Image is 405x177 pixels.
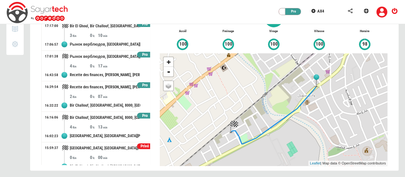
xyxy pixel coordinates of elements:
[317,9,324,13] span: AX4
[137,52,153,58] div: Pro
[45,73,58,78] div: 16:43:58
[137,82,153,88] div: Pro
[45,164,58,169] div: 15:58:48
[45,54,58,59] div: 17:01:38
[98,63,118,69] div: 17
[296,29,342,34] p: Vitesse
[70,93,90,100] div: 2
[312,74,321,88] img: tripview_af.png
[45,23,58,29] div: 17:17:00
[70,142,140,154] div: [GEOGRAPHIC_DATA], [GEOGRAPHIC_DATA][PERSON_NAME], [GEOGRAPHIC_DATA], [GEOGRAPHIC_DATA], [GEOGRAP...
[160,29,205,34] p: Accél
[164,67,173,76] a: Zoom out
[70,112,140,124] div: Bir Challouf, [GEOGRAPHIC_DATA], 8000, [GEOGRAPHIC_DATA]
[70,81,140,93] div: Recette des finances, [PERSON_NAME], [PERSON_NAME], Nabeul, 8011, [GEOGRAPHIC_DATA]
[164,57,173,67] a: Zoom in
[224,40,233,48] span: 100
[310,161,320,165] a: Leaflet
[45,134,58,139] div: 16:02:23
[45,115,58,120] div: 16:16:06
[308,161,387,166] div: | Map data © OpenStreetMap contributors
[70,20,140,32] div: Bir El Ghoul, Bir Challouf, [GEOGRAPHIC_DATA], [GEOGRAPHIC_DATA], 8000, [GEOGRAPHIC_DATA]
[164,81,173,91] a: Layers
[270,40,278,48] span: 100
[90,63,98,69] div: 0
[90,32,98,39] div: 0
[179,40,187,48] span: 100
[315,40,324,48] span: 100
[70,69,140,81] div: Recette des finances, [PERSON_NAME], [PERSON_NAME], Nabeul, 8011, [GEOGRAPHIC_DATA]
[98,93,118,100] div: 07
[70,32,90,39] div: 3
[70,100,140,111] div: Bir Challouf, [GEOGRAPHIC_DATA], 8000, [GEOGRAPHIC_DATA]
[70,124,90,130] div: 4
[90,93,98,100] div: 0
[137,143,153,149] div: Privé
[45,42,58,47] div: 17:06:57
[45,146,58,151] div: 15:59:37
[342,29,387,34] p: Horaire
[251,29,296,34] p: Virage
[137,113,153,119] div: Pro
[90,124,98,130] div: 0
[98,154,118,161] div: 00
[70,154,90,161] div: 0
[70,63,90,69] div: 4
[98,124,118,130] div: 13
[362,40,368,48] span: 98
[70,130,140,142] div: [GEOGRAPHIC_DATA], [GEOGRAPHIC_DATA][PERSON_NAME], [GEOGRAPHIC_DATA], [GEOGRAPHIC_DATA], [GEOGRAP...
[70,161,140,173] div: Bir El Ghoul, Bir Challouf, [GEOGRAPHIC_DATA], [GEOGRAPHIC_DATA], 8000, [GEOGRAPHIC_DATA]
[70,39,140,50] div: Рынок верблюдов, [GEOGRAPHIC_DATA][PERSON_NAME], [GEOGRAPHIC_DATA], [GEOGRAPHIC_DATA], 8011, [GEO...
[45,103,58,108] div: 16:32:22
[98,32,118,39] div: 10
[282,8,301,15] div: Pro
[205,29,251,34] p: Freinage
[70,51,140,63] div: Рынок верблюдов, [GEOGRAPHIC_DATA][PERSON_NAME], [GEOGRAPHIC_DATA], [GEOGRAPHIC_DATA], 8011, [GEO...
[45,84,58,90] div: 16:39:54
[229,120,239,133] img: tripview_bf.png
[90,154,98,161] div: 0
